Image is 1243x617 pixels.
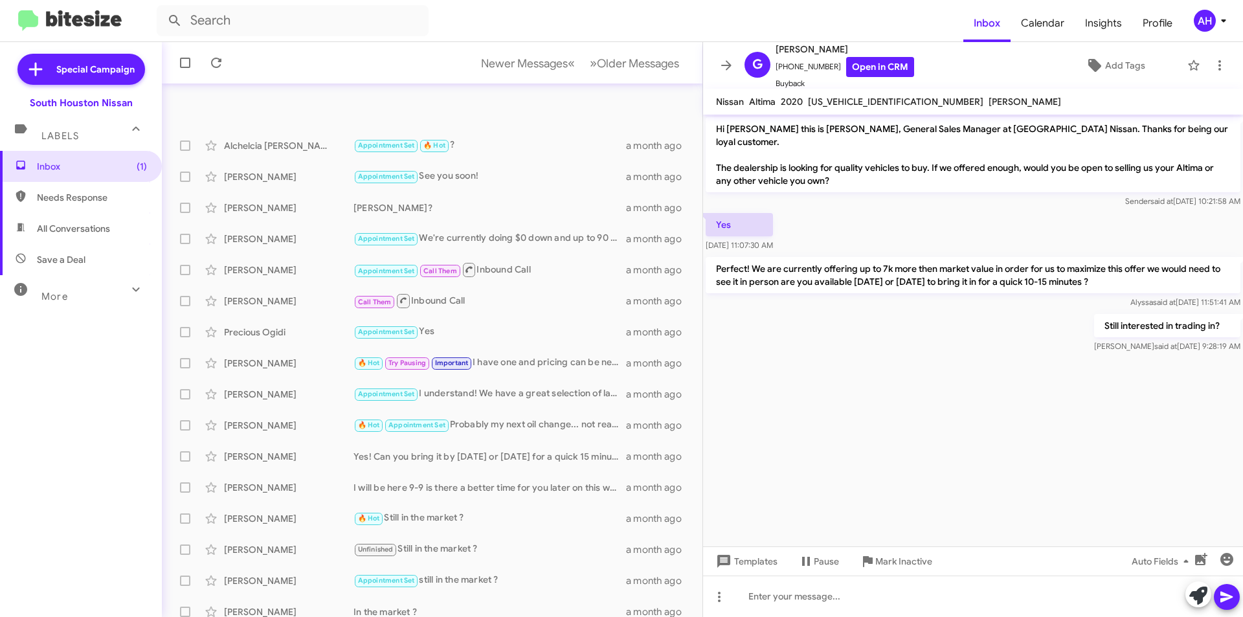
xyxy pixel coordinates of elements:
[597,56,679,71] span: Older Messages
[590,55,597,71] span: »
[37,191,147,204] span: Needs Response
[358,172,415,181] span: Appointment Set
[1194,10,1216,32] div: AH
[41,291,68,302] span: More
[626,574,692,587] div: a month ago
[353,450,626,463] div: Yes! Can you bring it by [DATE] or [DATE] for a quick 15 minute appraisal to get you your best deal?
[224,201,353,214] div: [PERSON_NAME]
[358,545,394,554] span: Unfinished
[358,267,415,275] span: Appointment Set
[706,240,773,250] span: [DATE] 11:07:30 AM
[358,328,415,336] span: Appointment Set
[423,141,445,150] span: 🔥 Hot
[1150,196,1173,206] span: said at
[626,543,692,556] div: a month ago
[353,201,626,214] div: [PERSON_NAME]?
[56,63,135,76] span: Special Campaign
[474,50,687,76] nav: Page navigation example
[353,542,626,557] div: Still in the market ?
[626,201,692,214] div: a month ago
[989,96,1061,107] span: [PERSON_NAME]
[626,419,692,432] div: a month ago
[358,576,415,585] span: Appointment Set
[358,421,380,429] span: 🔥 Hot
[1121,550,1204,573] button: Auto Fields
[353,481,626,494] div: I will be here 9-9 is there a better time for you later on this week?
[353,418,626,432] div: Probably my next oil change... not really interested in trading my frontier in at the moment we c...
[224,295,353,308] div: [PERSON_NAME]
[1132,5,1183,42] span: Profile
[353,262,626,278] div: Inbound Call
[473,50,583,76] button: Previous
[224,574,353,587] div: [PERSON_NAME]
[353,293,626,309] div: Inbound Call
[752,54,763,75] span: G
[788,550,849,573] button: Pause
[808,96,983,107] span: [US_VEHICLE_IDENTIFICATION_NUMBER]
[37,222,110,235] span: All Conversations
[224,264,353,276] div: [PERSON_NAME]
[1094,314,1240,337] p: Still interested in trading in?
[224,419,353,432] div: [PERSON_NAME]
[353,324,626,339] div: Yes
[875,550,932,573] span: Mark Inactive
[224,450,353,463] div: [PERSON_NAME]
[626,139,692,152] div: a month ago
[1105,54,1145,77] span: Add Tags
[626,481,692,494] div: a month ago
[358,234,415,243] span: Appointment Set
[30,96,133,109] div: South Houston Nissan
[776,77,914,90] span: Buyback
[846,57,914,77] a: Open in CRM
[388,359,426,367] span: Try Pausing
[353,355,626,370] div: I have one and pricing can be negotiated
[1130,297,1240,307] span: Alyssa [DATE] 11:51:41 AM
[353,169,626,184] div: See you soon!
[626,512,692,525] div: a month ago
[706,257,1240,293] p: Perfect! We are currently offering up to 7k more then market value in order for us to maximize th...
[358,141,415,150] span: Appointment Set
[481,56,568,71] span: Newer Messages
[224,326,353,339] div: Precious Ogidi
[358,390,415,398] span: Appointment Set
[703,550,788,573] button: Templates
[358,359,380,367] span: 🔥 Hot
[137,160,147,173] span: (1)
[224,170,353,183] div: [PERSON_NAME]
[626,170,692,183] div: a month ago
[224,232,353,245] div: [PERSON_NAME]
[626,295,692,308] div: a month ago
[37,160,147,173] span: Inbox
[1075,5,1132,42] a: Insights
[224,512,353,525] div: [PERSON_NAME]
[1183,10,1229,32] button: AH
[353,573,626,588] div: still in the market ?
[781,96,803,107] span: 2020
[713,550,778,573] span: Templates
[353,231,626,246] div: We're currently doing $0 down and up to 90 days of no payments. After the 90 days, it'll just be ...
[626,264,692,276] div: a month ago
[358,298,392,306] span: Call Them
[963,5,1011,42] a: Inbox
[1011,5,1075,42] span: Calendar
[358,514,380,522] span: 🔥 Hot
[1048,54,1181,77] button: Add Tags
[224,481,353,494] div: [PERSON_NAME]
[626,388,692,401] div: a month ago
[157,5,429,36] input: Search
[353,387,626,401] div: I understand! We have a great selection of larger vehicles available. Can you make it back in exp...
[224,357,353,370] div: [PERSON_NAME]
[706,213,773,236] p: Yes
[626,326,692,339] div: a month ago
[749,96,776,107] span: Altima
[706,117,1240,192] p: Hi [PERSON_NAME] this is [PERSON_NAME], General Sales Manager at [GEOGRAPHIC_DATA] Nissan. Thanks...
[776,57,914,77] span: [PHONE_NUMBER]
[1154,341,1177,351] span: said at
[626,232,692,245] div: a month ago
[423,267,457,275] span: Call Them
[849,550,943,573] button: Mark Inactive
[582,50,687,76] button: Next
[814,550,839,573] span: Pause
